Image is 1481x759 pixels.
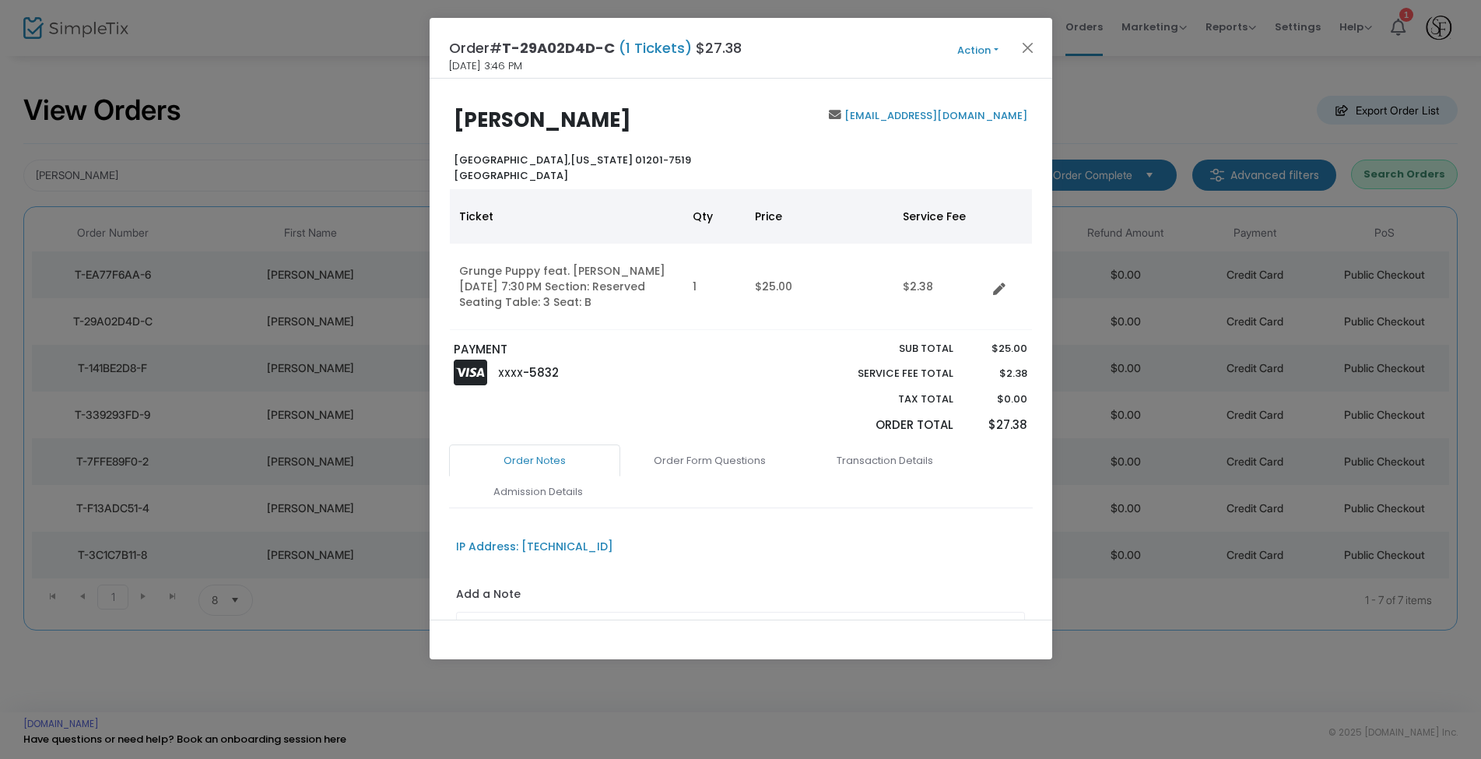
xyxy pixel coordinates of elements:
[449,445,620,477] a: Order Notes
[932,42,1025,59] button: Action
[822,416,954,434] p: Order Total
[449,58,522,74] span: [DATE] 3:46 PM
[822,341,954,357] p: Sub total
[893,189,987,244] th: Service Fee
[456,586,521,606] label: Add a Note
[799,445,970,477] a: Transaction Details
[822,392,954,407] p: Tax Total
[1017,37,1037,58] button: Close
[969,341,1027,357] p: $25.00
[746,189,893,244] th: Price
[453,476,624,508] a: Admission Details
[969,416,1027,434] p: $27.38
[454,153,570,167] span: [GEOGRAPHIC_DATA],
[450,189,1032,330] div: Data table
[683,244,746,330] td: 1
[822,366,954,381] p: Service Fee Total
[502,38,615,58] span: T-29A02D4D-C
[841,108,1027,123] a: [EMAIL_ADDRESS][DOMAIN_NAME]
[450,189,683,244] th: Ticket
[893,244,987,330] td: $2.38
[683,189,746,244] th: Qty
[450,244,683,330] td: Grunge Puppy feat. [PERSON_NAME] [DATE] 7:30 PM Section: Reserved Seating Table: 3 Seat: B
[523,364,559,381] span: -5832
[454,341,733,359] p: PAYMENT
[746,244,893,330] td: $25.00
[498,367,523,380] span: XXXX
[454,153,691,183] b: [US_STATE] 01201-7519 [GEOGRAPHIC_DATA]
[615,38,696,58] span: (1 Tickets)
[449,37,742,58] h4: Order# $27.38
[454,106,631,134] b: [PERSON_NAME]
[456,539,613,555] div: IP Address: [TECHNICAL_ID]
[624,445,795,477] a: Order Form Questions
[969,392,1027,407] p: $0.00
[969,366,1027,381] p: $2.38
